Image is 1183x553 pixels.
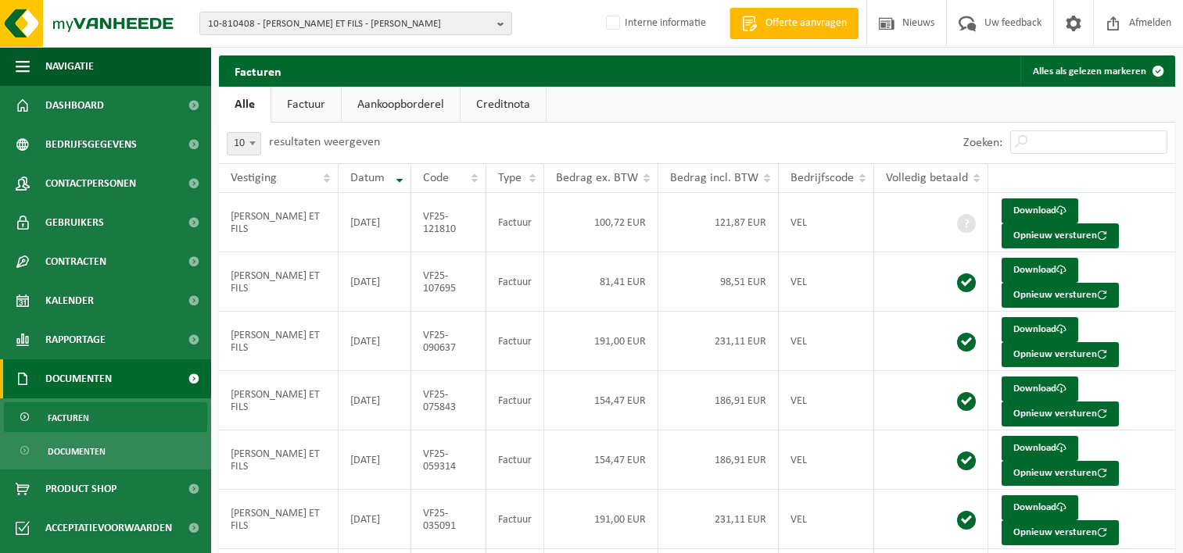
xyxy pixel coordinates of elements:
[411,430,486,490] td: VF25-059314
[658,252,779,312] td: 98,51 EUR
[411,312,486,371] td: VF25-090637
[1002,223,1119,248] button: Opnieuw versturen
[1002,376,1078,401] a: Download
[342,87,460,123] a: Aankoopborderel
[486,252,544,312] td: Factuur
[544,312,658,371] td: 191,00 EUR
[1002,520,1119,545] button: Opnieuw versturen
[271,87,341,123] a: Factuur
[556,172,638,184] span: Bedrag ex. BTW
[219,55,297,86] h2: Facturen
[4,402,207,432] a: Facturen
[219,193,339,252] td: [PERSON_NAME] ET FILS
[779,490,874,549] td: VEL
[461,87,546,123] a: Creditnota
[486,193,544,252] td: Factuur
[1002,342,1119,367] button: Opnieuw versturen
[228,133,260,155] span: 10
[48,437,106,466] span: Documenten
[48,403,89,433] span: Facturen
[779,312,874,371] td: VEL
[658,312,779,371] td: 231,11 EUR
[45,359,112,398] span: Documenten
[219,312,339,371] td: [PERSON_NAME] ET FILS
[45,508,172,548] span: Acceptatievoorwaarden
[339,371,411,430] td: [DATE]
[886,172,968,184] span: Volledig betaald
[219,430,339,490] td: [PERSON_NAME] ET FILS
[730,8,859,39] a: Offerte aanvragen
[339,490,411,549] td: [DATE]
[45,125,137,164] span: Bedrijfsgegevens
[339,252,411,312] td: [DATE]
[1002,283,1119,308] button: Opnieuw versturen
[486,490,544,549] td: Factuur
[658,490,779,549] td: 231,11 EUR
[1002,401,1119,426] button: Opnieuw versturen
[231,172,277,184] span: Vestiging
[45,86,104,125] span: Dashboard
[779,193,874,252] td: VEL
[779,252,874,312] td: VEL
[269,136,380,148] label: resultaten weergeven
[498,172,522,184] span: Type
[658,430,779,490] td: 186,91 EUR
[1020,55,1174,87] button: Alles als gelezen markeren
[963,137,1002,149] label: Zoeken:
[411,371,486,430] td: VF25-075843
[423,172,449,184] span: Code
[4,436,207,466] a: Documenten
[1002,317,1078,342] a: Download
[45,203,104,242] span: Gebruikers
[219,87,271,123] a: Alle
[339,193,411,252] td: [DATE]
[603,12,706,35] label: Interne informatie
[45,164,136,203] span: Contactpersonen
[1002,495,1078,520] a: Download
[339,312,411,371] td: [DATE]
[339,430,411,490] td: [DATE]
[779,430,874,490] td: VEL
[1002,436,1078,461] a: Download
[45,242,106,281] span: Contracten
[45,47,94,86] span: Navigatie
[658,371,779,430] td: 186,91 EUR
[762,16,851,31] span: Offerte aanvragen
[411,490,486,549] td: VF25-035091
[670,172,758,184] span: Bedrag incl. BTW
[779,371,874,430] td: VEL
[45,281,94,320] span: Kalender
[208,12,491,36] span: 10-810408 - [PERSON_NAME] ET FILS - [PERSON_NAME]
[1002,258,1078,283] a: Download
[411,252,486,312] td: VF25-107695
[199,12,512,35] button: 10-810408 - [PERSON_NAME] ET FILS - [PERSON_NAME]
[544,252,658,312] td: 81,41 EUR
[486,371,544,430] td: Factuur
[227,132,261,155] span: 10
[486,430,544,490] td: Factuur
[544,430,658,490] td: 154,47 EUR
[411,193,486,252] td: VF25-121810
[1002,198,1078,223] a: Download
[544,371,658,430] td: 154,47 EUR
[219,490,339,549] td: [PERSON_NAME] ET FILS
[45,320,106,359] span: Rapportage
[544,490,658,549] td: 191,00 EUR
[1002,461,1119,486] button: Opnieuw versturen
[350,172,385,184] span: Datum
[544,193,658,252] td: 100,72 EUR
[45,469,117,508] span: Product Shop
[486,312,544,371] td: Factuur
[219,371,339,430] td: [PERSON_NAME] ET FILS
[658,193,779,252] td: 121,87 EUR
[790,172,854,184] span: Bedrijfscode
[219,252,339,312] td: [PERSON_NAME] ET FILS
